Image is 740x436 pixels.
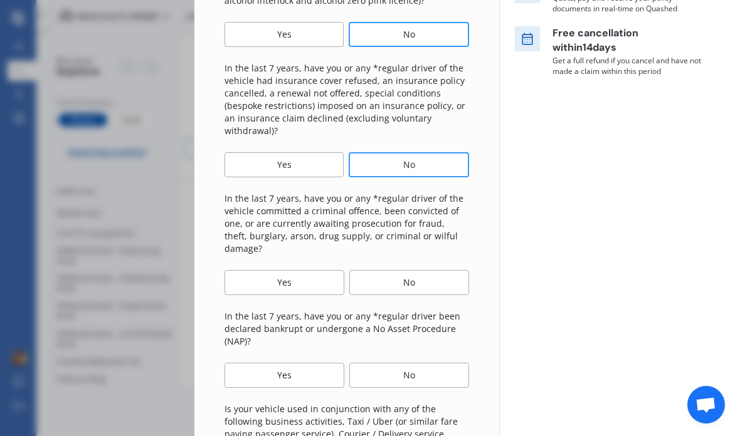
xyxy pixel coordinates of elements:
[225,192,469,255] p: In the last 7 years, have you or any *regular driver of the vehicle committed a criminal offence,...
[349,270,469,295] div: No
[349,363,469,388] div: No
[349,152,469,177] div: No
[225,310,469,348] p: In the last 7 years, have you or any *regular driver been declared bankrupt or undergone a No Ass...
[687,386,725,423] div: Open chat
[515,26,540,51] img: free cancel icon
[552,26,703,55] p: Free cancellation within 14 days
[225,22,344,47] div: Yes
[225,363,344,388] div: Yes
[349,22,469,47] div: No
[225,62,469,137] p: In the last 7 years, have you or any *regular driver of the vehicle had insurance cover refused, ...
[552,55,703,76] p: Get a full refund if you cancel and have not made a claim within this period
[225,152,344,177] div: Yes
[225,270,344,295] div: Yes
